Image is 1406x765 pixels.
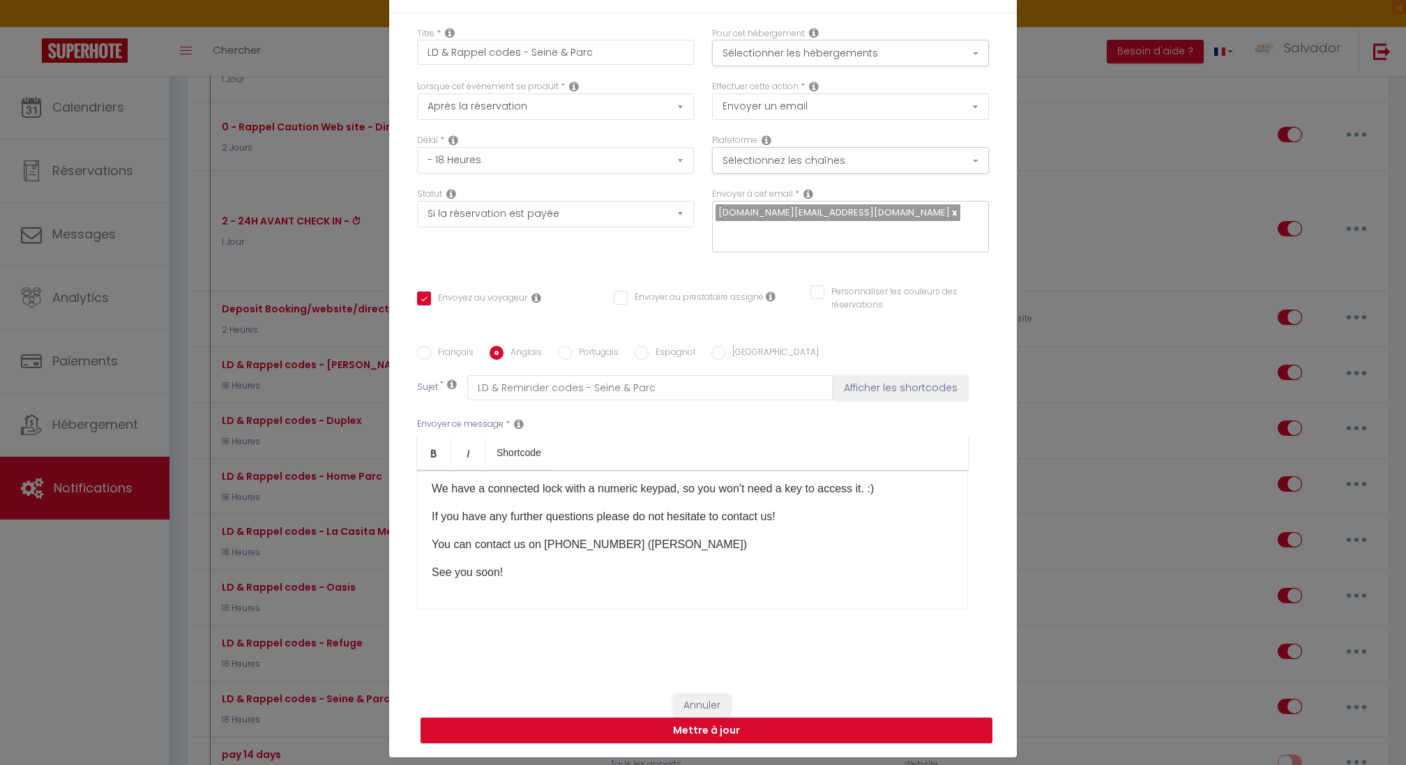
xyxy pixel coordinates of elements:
[417,418,504,431] label: Envoyer ce message
[712,80,799,93] label: Effectuer cette action
[712,40,989,66] button: Sélectionner les hébergements
[803,188,813,199] i: Recipient
[432,510,776,522] span: If you have any further questions please do not hesitate to contact us!
[572,346,619,361] label: Portugais
[417,134,438,147] label: Délai
[673,694,731,718] button: Annuler
[451,436,485,469] a: Italic
[432,538,747,550] span: You can contact us on [PHONE_NUMBER] ([PERSON_NAME])​
[712,147,989,174] button: Sélectionnez les chaînes
[531,292,541,303] i: Envoyer au voyageur
[725,346,819,361] label: [GEOGRAPHIC_DATA]
[421,718,992,744] button: Mettre à jour
[809,27,819,38] i: This Rental
[432,483,874,494] span: We have a connected lock with a numeric keypad, so you won't need a key to access it. :)
[809,81,819,92] i: Action Type
[417,80,559,93] label: Lorsque cet événement se produit
[417,436,451,469] a: Bold
[431,346,474,361] label: Français
[766,291,776,302] i: Envoyer au prestataire si il est assigné
[447,379,457,390] i: Subject
[417,381,438,395] label: Sujet
[446,188,456,199] i: Booking status
[718,206,950,219] span: [DOMAIN_NAME][EMAIL_ADDRESS][DOMAIN_NAME]
[432,566,503,578] span: See you soon!
[712,134,757,147] label: Plateforme
[514,418,524,430] i: Message
[649,346,695,361] label: Espagnol
[569,81,579,92] i: Event Occur
[504,346,542,361] label: Anglais
[445,27,455,38] i: Title
[712,188,793,201] label: Envoyer à cet email
[762,135,771,146] i: Action Channel
[485,436,552,469] a: Shortcode
[432,564,953,581] p: ​
[712,27,805,40] label: Pour cet hébergement
[833,375,968,400] button: Afficher les shortcodes
[448,135,458,146] i: Action Time
[417,188,442,201] label: Statut
[417,27,434,40] label: Titre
